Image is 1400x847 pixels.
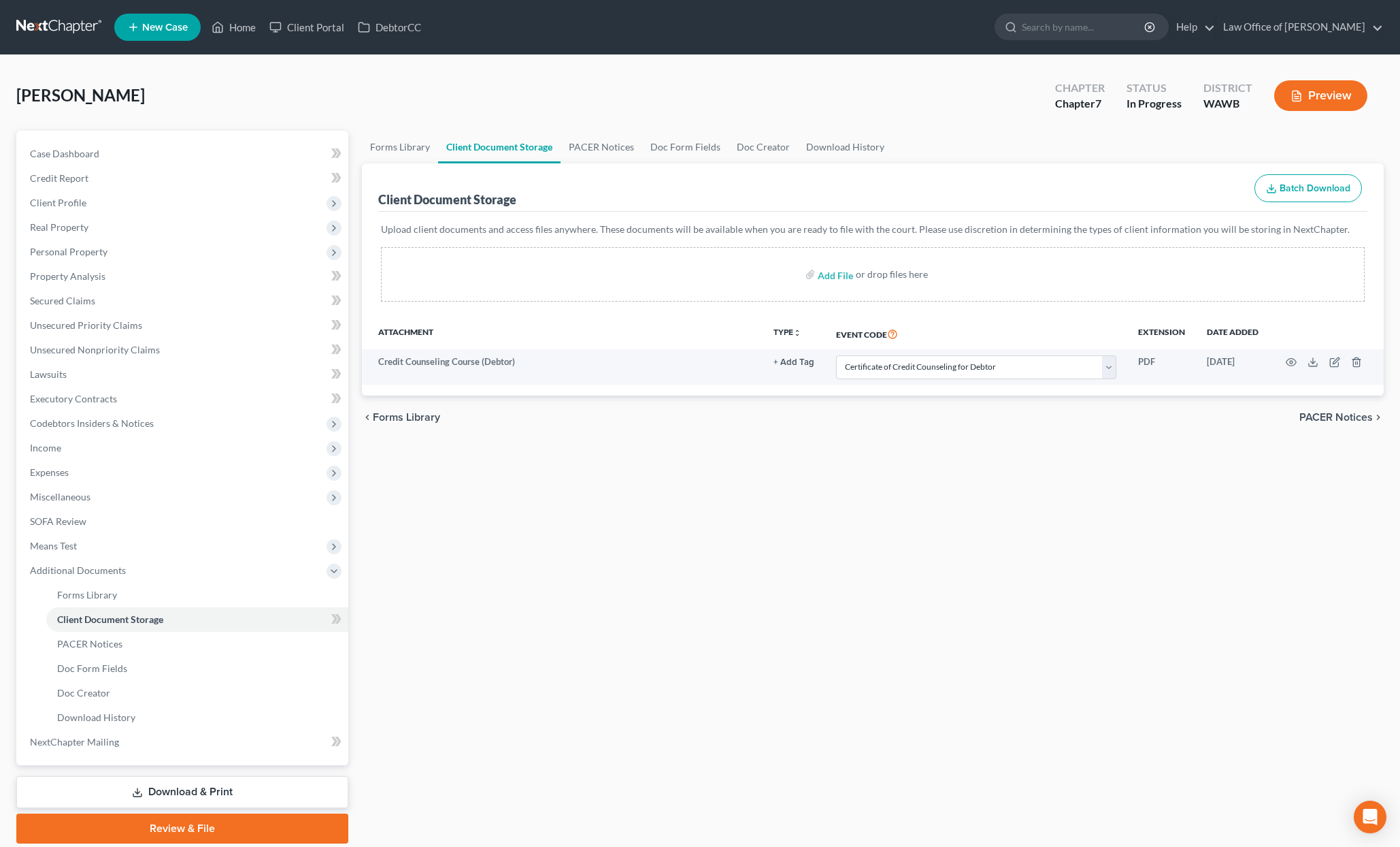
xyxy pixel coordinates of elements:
a: Download History [798,131,893,163]
th: Attachment [362,318,763,349]
a: Download & Print [16,776,348,808]
span: PACER Notices [57,638,122,650]
span: Forms Library [57,589,117,601]
th: Extension [1127,318,1196,349]
i: chevron_left [362,412,373,423]
a: Unsecured Nonpriority Claims [19,338,348,362]
span: Means Test [30,540,77,552]
span: Case Dashboard [30,148,99,159]
div: Chapter [1055,96,1105,112]
a: Client Document Storage [438,131,561,163]
span: Lawsuits [30,368,67,380]
span: Credit Report [30,172,88,184]
i: unfold_more [793,329,801,337]
a: Review & File [16,814,348,844]
button: chevron_left Forms Library [362,412,440,423]
a: Secured Claims [19,289,348,313]
button: Preview [1274,80,1367,111]
a: PACER Notices [561,131,642,163]
a: Case Dashboard [19,142,348,166]
a: Doc Creator [46,681,348,705]
a: Client Portal [263,15,351,39]
div: WAWB [1203,96,1252,112]
th: Event Code [825,318,1127,349]
div: In Progress [1127,96,1182,112]
button: + Add Tag [773,358,814,367]
span: Personal Property [30,246,107,257]
span: Secured Claims [30,295,95,306]
span: 7 [1095,97,1101,110]
span: Expenses [30,466,69,478]
a: NextChapter Mailing [19,730,348,754]
a: Doc Form Fields [46,656,348,681]
span: Property Analysis [30,270,105,282]
span: Forms Library [373,412,440,423]
a: SOFA Review [19,509,348,534]
a: Forms Library [46,583,348,607]
td: [DATE] [1196,349,1269,385]
div: Chapter [1055,80,1105,96]
span: Unsecured Priority Claims [30,319,142,331]
span: PACER Notices [1299,412,1373,423]
a: Forms Library [362,131,438,163]
a: Doc Form Fields [642,131,729,163]
a: Property Analysis [19,264,348,289]
div: or drop files here [856,268,928,281]
a: Doc Creator [729,131,798,163]
p: Upload client documents and access files anywhere. These documents will be available when you are... [381,223,1365,236]
div: Client Document Storage [378,191,516,208]
button: TYPEunfold_more [773,328,801,337]
span: Codebtors Insiders & Notices [30,417,154,429]
td: PDF [1127,349,1196,385]
th: Date added [1196,318,1269,349]
a: Lawsuits [19,362,348,387]
span: Executory Contracts [30,393,117,404]
button: Batch Download [1254,174,1362,203]
a: PACER Notices [46,632,348,656]
a: Download History [46,705,348,730]
span: New Case [142,22,188,33]
span: Client Document Storage [57,613,163,625]
span: Client Profile [30,197,86,208]
span: Doc Form Fields [57,662,127,674]
span: SOFA Review [30,515,86,527]
span: Income [30,442,61,453]
span: Doc Creator [57,687,110,699]
a: DebtorCC [351,15,428,39]
i: chevron_right [1373,412,1384,423]
a: Home [205,15,263,39]
span: Download History [57,712,135,723]
a: Executory Contracts [19,387,348,411]
span: Additional Documents [30,564,126,576]
a: Law Office of [PERSON_NAME] [1216,15,1383,39]
button: PACER Notices chevron_right [1299,412,1384,423]
a: Unsecured Priority Claims [19,313,348,338]
span: Real Property [30,221,88,233]
a: Client Document Storage [46,607,348,632]
input: Search by name... [1022,14,1146,39]
a: Help [1169,15,1215,39]
span: Unsecured Nonpriority Claims [30,344,160,355]
td: Credit Counseling Course (Debtor) [362,349,763,385]
span: Batch Download [1280,182,1350,194]
div: Status [1127,80,1182,96]
div: Open Intercom Messenger [1354,801,1386,833]
a: Credit Report [19,166,348,191]
span: Miscellaneous [30,491,90,502]
div: District [1203,80,1252,96]
a: + Add Tag [773,355,814,368]
span: [PERSON_NAME] [16,85,145,105]
span: NextChapter Mailing [30,736,119,748]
